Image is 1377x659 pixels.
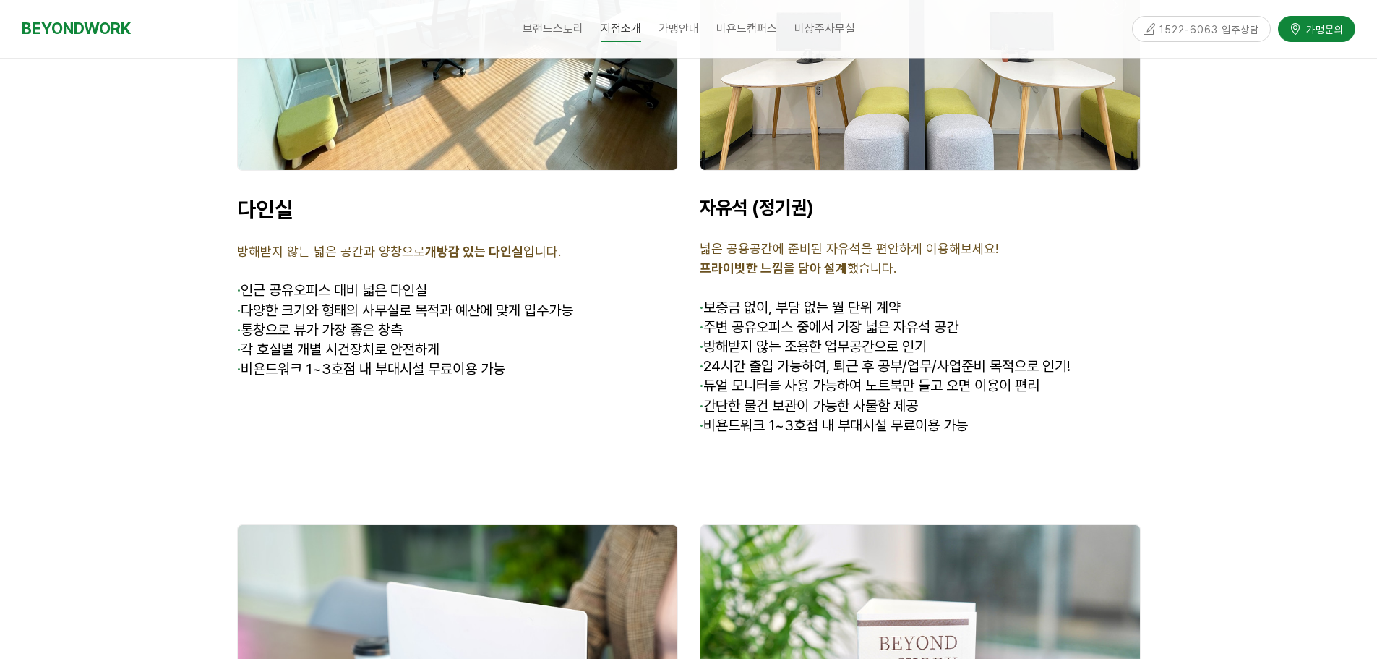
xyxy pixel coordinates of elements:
[700,417,968,434] span: 비욘드워크 1~3호점 내 부대시설 무료이용 가능
[700,318,958,336] span: 주변 공유오피스 중에서 가장 넓은 자유석 공간
[237,244,561,259] span: 방해받지 않는 넓은 공간과 양창으로 입니다.
[237,341,439,358] span: 각 호실별 개별 시건장치로 안전하게
[716,22,777,35] span: 비욘드캠퍼스
[700,260,847,276] strong: 프라이빗한 느낌을 담아 설계
[601,17,641,42] span: 지점소개
[237,321,403,339] span: 통창으로 뷰가 가장 좋은 창측
[700,260,896,276] span: 했습니다.
[700,397,703,414] strong: ·
[237,281,241,299] span: ·
[237,196,293,222] span: 다인실
[650,11,708,47] a: 가맹안내
[700,338,927,355] span: 방해받지 않는 조용한 업무공간으로 인기
[237,302,241,319] strong: ·
[523,22,583,35] span: 브랜드스토리
[237,341,241,358] strong: ·
[237,302,573,319] span: 다양한 크기와 형태의 사무실로 목적과 예산에 맞게 입주가능
[700,397,918,414] span: 간단한 물건 보관이 가능한 사물함 제공
[592,11,650,47] a: 지점소개
[700,417,703,434] strong: ·
[700,377,1039,394] span: 듀얼 모니터를 사용 가능하여 노트북만 들고 오면 이용이 편리
[237,360,241,378] strong: ·
[700,357,1071,375] span: 24시간 출입 가능하여, 퇴근 후 공부/업무/사업준비 목적으로 인기!
[425,244,523,259] strong: 개방감 있는 다인실
[700,299,703,316] span: ·
[700,338,703,355] strong: ·
[703,299,901,316] span: 보증금 없이, 부담 없는 월 단위 계약
[700,377,703,394] strong: ·
[794,22,855,35] span: 비상주사무실
[241,281,427,299] span: 인근 공유오피스 대비 넓은 다인실
[1278,16,1355,41] a: 가맹문의
[22,15,131,42] a: BEYONDWORK
[237,321,241,339] strong: ·
[1302,22,1344,36] span: 가맹문의
[786,11,864,47] a: 비상주사무실
[659,22,699,35] span: 가맹안내
[700,318,703,336] strong: ·
[700,196,814,218] span: 자유석 (정기권)
[700,241,998,256] span: 넓은 공용공간에 준비된 자유석을 편안하게 이용해보세요!
[237,360,505,378] span: 비욘드워크 1~3호점 내 부대시설 무료이용 가능
[700,357,703,375] strong: ·
[514,11,592,47] a: 브랜드스토리
[708,11,786,47] a: 비욘드캠퍼스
